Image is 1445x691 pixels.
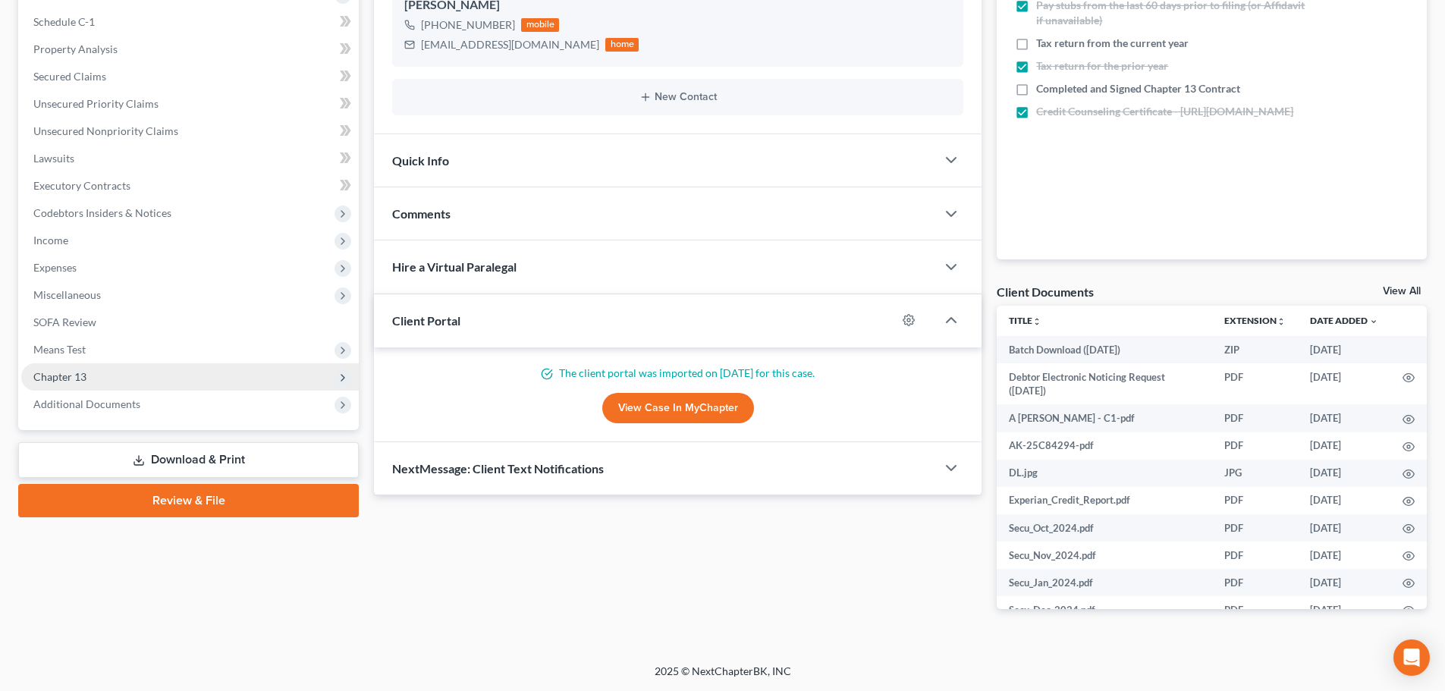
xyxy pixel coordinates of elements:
[997,336,1212,363] td: Batch Download ([DATE])
[1212,514,1298,542] td: PDF
[1009,315,1041,326] a: Titleunfold_more
[18,442,359,478] a: Download & Print
[1212,542,1298,569] td: PDF
[1032,317,1041,326] i: unfold_more
[1369,317,1378,326] i: expand_more
[21,8,359,36] a: Schedule C-1
[33,124,178,137] span: Unsecured Nonpriority Claims
[1393,639,1430,676] div: Open Intercom Messenger
[421,17,515,33] div: [PHONE_NUMBER]
[392,259,517,274] span: Hire a Virtual Paralegal
[1310,315,1378,326] a: Date Added expand_more
[33,370,86,383] span: Chapter 13
[1036,36,1189,51] span: Tax return from the current year
[997,514,1212,542] td: Secu_Oct_2024.pdf
[1298,514,1390,542] td: [DATE]
[33,397,140,410] span: Additional Documents
[33,152,74,165] span: Lawsuits
[997,404,1212,432] td: A [PERSON_NAME] - C1-pdf
[1036,58,1168,74] span: Tax return for the prior year
[392,313,460,328] span: Client Portal
[1298,569,1390,596] td: [DATE]
[1036,104,1293,119] span: Credit Counseling Certificate - [URL][DOMAIN_NAME]
[997,596,1212,623] td: Secu_Dec_2024.pdf
[21,309,359,336] a: SOFA Review
[1212,363,1298,405] td: PDF
[33,316,96,328] span: SOFA Review
[1212,336,1298,363] td: ZIP
[997,363,1212,405] td: Debtor Electronic Noticing Request ([DATE])
[21,145,359,172] a: Lawsuits
[1298,336,1390,363] td: [DATE]
[997,487,1212,514] td: Experian_Credit_Report.pdf
[1212,596,1298,623] td: PDF
[33,288,101,301] span: Miscellaneous
[1298,487,1390,514] td: [DATE]
[1298,404,1390,432] td: [DATE]
[33,206,171,219] span: Codebtors Insiders & Notices
[1298,542,1390,569] td: [DATE]
[392,153,449,168] span: Quick Info
[997,460,1212,487] td: DL.jpg
[33,234,68,247] span: Income
[1212,487,1298,514] td: PDF
[1036,81,1240,96] span: Completed and Signed Chapter 13 Contract
[291,664,1155,691] div: 2025 © NextChapterBK, INC
[33,70,106,83] span: Secured Claims
[33,97,159,110] span: Unsecured Priority Claims
[33,42,118,55] span: Property Analysis
[521,18,559,32] div: mobile
[21,172,359,199] a: Executory Contracts
[997,284,1094,300] div: Client Documents
[1212,432,1298,460] td: PDF
[1212,404,1298,432] td: PDF
[997,432,1212,460] td: AK-25C84294-pdf
[1212,460,1298,487] td: JPG
[21,63,359,90] a: Secured Claims
[997,569,1212,596] td: Secu_Jan_2024.pdf
[392,366,963,381] p: The client portal was imported on [DATE] for this case.
[33,261,77,274] span: Expenses
[18,484,359,517] a: Review & File
[404,91,951,103] button: New Contact
[1298,460,1390,487] td: [DATE]
[1298,596,1390,623] td: [DATE]
[21,36,359,63] a: Property Analysis
[21,90,359,118] a: Unsecured Priority Claims
[1212,569,1298,596] td: PDF
[1298,363,1390,405] td: [DATE]
[605,38,639,52] div: home
[1277,317,1286,326] i: unfold_more
[392,206,451,221] span: Comments
[997,542,1212,569] td: Secu_Nov_2024.pdf
[33,343,86,356] span: Means Test
[1298,432,1390,460] td: [DATE]
[1383,286,1421,297] a: View All
[21,118,359,145] a: Unsecured Nonpriority Claims
[602,393,754,423] a: View Case in MyChapter
[33,15,95,28] span: Schedule C-1
[392,461,604,476] span: NextMessage: Client Text Notifications
[421,37,599,52] div: [EMAIL_ADDRESS][DOMAIN_NAME]
[1224,315,1286,326] a: Extensionunfold_more
[33,179,130,192] span: Executory Contracts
